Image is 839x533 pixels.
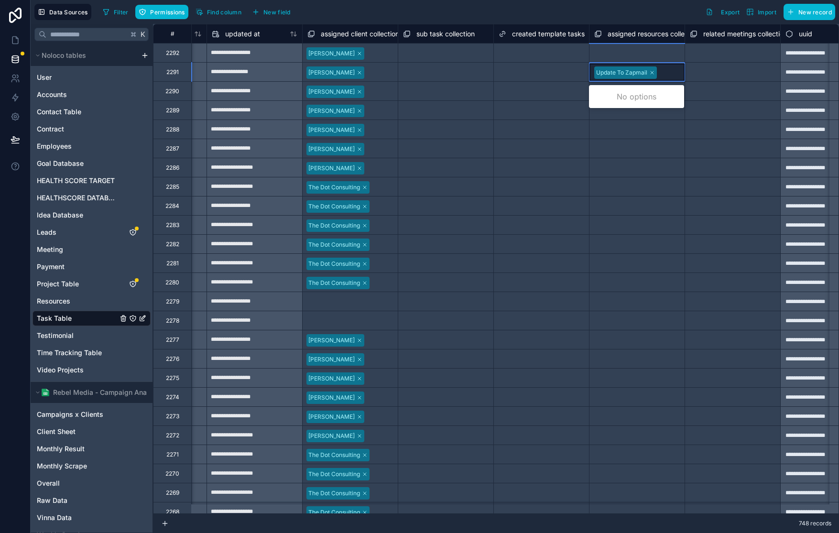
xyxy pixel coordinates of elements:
[42,51,86,60] span: Noloco tables
[33,49,137,62] button: Noloco tables
[37,513,72,522] span: Vinna Data
[308,68,355,77] div: [PERSON_NAME]
[165,87,179,95] div: 2290
[207,9,241,16] span: Find column
[166,393,179,401] div: 2274
[166,336,179,344] div: 2277
[308,49,355,58] div: [PERSON_NAME]
[166,126,179,133] div: 2288
[33,424,151,439] div: Client Sheet
[308,432,355,440] div: [PERSON_NAME]
[37,159,84,168] span: Goal Database
[166,317,179,325] div: 2278
[37,348,102,358] span: Time Tracking Table
[49,9,88,16] span: Data Sources
[33,225,151,240] div: Leads
[33,70,151,85] div: User
[33,156,151,171] div: Goal Database
[165,279,179,286] div: 2280
[165,470,179,478] div: 2270
[308,470,360,479] div: The Dot Consulting
[780,4,835,20] a: New record
[166,508,179,516] div: 2268
[33,362,151,378] div: Video Projects
[166,451,179,458] div: 2271
[31,45,153,533] div: scrollable content
[161,30,184,37] div: #
[166,49,179,57] div: 2292
[249,5,294,19] button: New field
[37,410,103,419] span: Campaigns x Clients
[37,124,64,134] span: Contract
[703,29,787,39] span: related meetings collection
[33,121,151,137] div: Contract
[37,210,83,220] span: Idea Database
[37,496,67,505] span: Raw Data
[37,314,72,323] span: Task Table
[308,183,360,192] div: The Dot Consulting
[165,202,179,210] div: 2284
[743,4,780,20] button: Import
[166,374,179,382] div: 2275
[33,242,151,257] div: Meeting
[166,183,179,191] div: 2285
[33,386,151,399] button: Google Sheets logoRebel Media - Campaign Analytics
[33,173,151,188] div: HEALTH SCORE TARGET
[308,240,360,249] div: The Dot Consulting
[608,29,700,39] span: assigned resources collection
[166,260,179,267] div: 2281
[166,298,179,305] div: 2279
[321,29,399,39] span: assigned client collection
[192,5,245,19] button: Find column
[37,228,56,237] span: Leads
[114,9,129,16] span: Filter
[37,176,115,185] span: HEALTH SCORE TARGET
[33,259,151,274] div: Payment
[37,427,76,436] span: Client Sheet
[33,276,151,292] div: Project Table
[166,164,179,172] div: 2286
[37,365,84,375] span: Video Projects
[99,5,132,19] button: Filter
[799,29,812,39] span: uuid
[166,413,179,420] div: 2273
[166,432,179,439] div: 2272
[135,5,188,19] button: Permissions
[799,520,831,527] span: 748 records
[37,444,85,454] span: Monthly Result
[140,31,146,38] span: K
[308,489,360,498] div: The Dot Consulting
[308,279,360,287] div: The Dot Consulting
[34,4,91,20] button: Data Sources
[42,389,49,396] img: Google Sheets logo
[263,9,291,16] span: New field
[308,145,355,153] div: [PERSON_NAME]
[166,355,179,363] div: 2276
[308,413,355,421] div: [PERSON_NAME]
[308,508,360,517] div: The Dot Consulting
[308,260,360,268] div: The Dot Consulting
[33,190,151,206] div: HEALTHSCORE DATABASE
[33,328,151,343] div: Testimonial
[758,9,776,16] span: Import
[166,240,179,248] div: 2282
[308,202,360,211] div: The Dot Consulting
[166,145,179,152] div: 2287
[37,90,67,99] span: Accounts
[33,104,151,120] div: Contact Table
[33,458,151,474] div: Monthly Scrape
[37,331,74,340] span: Testimonial
[308,451,360,459] div: The Dot Consulting
[37,193,118,203] span: HEALTHSCORE DATABASE
[33,407,151,422] div: Campaigns x Clients
[33,476,151,491] div: Overall
[37,245,63,254] span: Meeting
[33,311,151,326] div: Task Table
[33,87,151,102] div: Accounts
[166,221,179,229] div: 2283
[37,461,87,471] span: Monthly Scrape
[308,221,360,230] div: The Dot Consulting
[37,107,81,117] span: Contact Table
[37,73,52,82] span: User
[308,164,355,173] div: [PERSON_NAME]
